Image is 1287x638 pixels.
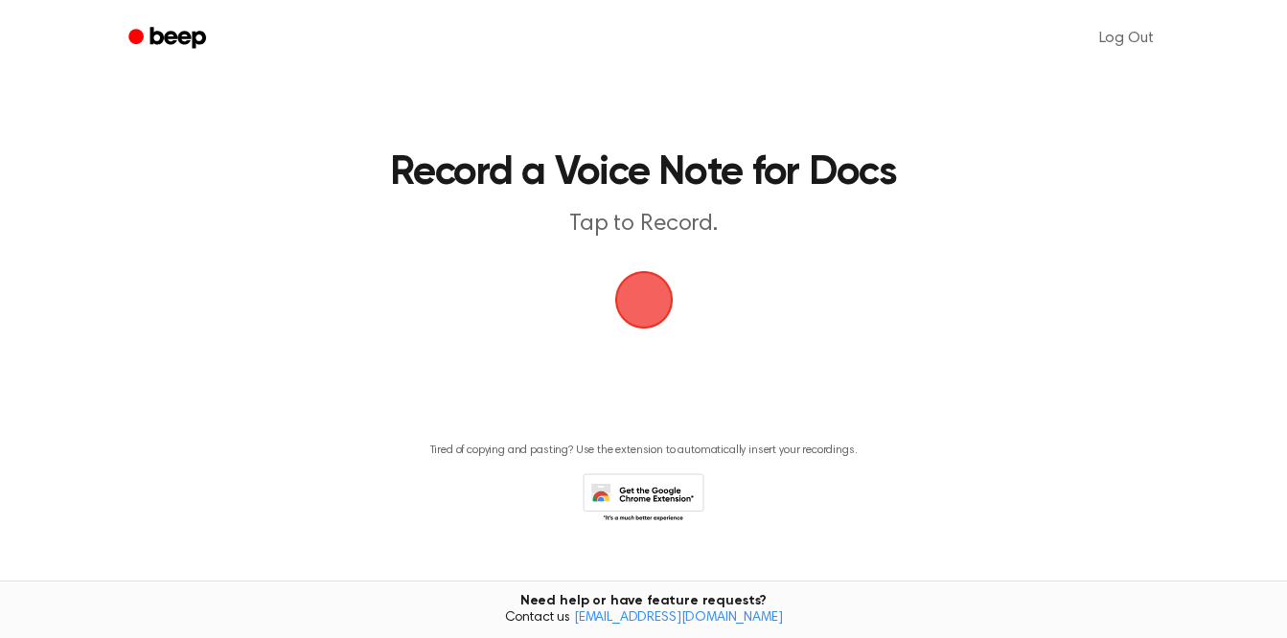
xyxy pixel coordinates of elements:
[115,20,223,57] a: Beep
[276,209,1012,240] p: Tap to Record.
[430,444,858,458] p: Tired of copying and pasting? Use the extension to automatically insert your recordings.
[207,153,1080,194] h1: Record a Voice Note for Docs
[615,271,673,329] img: Beep Logo
[574,611,783,625] a: [EMAIL_ADDRESS][DOMAIN_NAME]
[1080,15,1173,61] a: Log Out
[11,610,1276,627] span: Contact us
